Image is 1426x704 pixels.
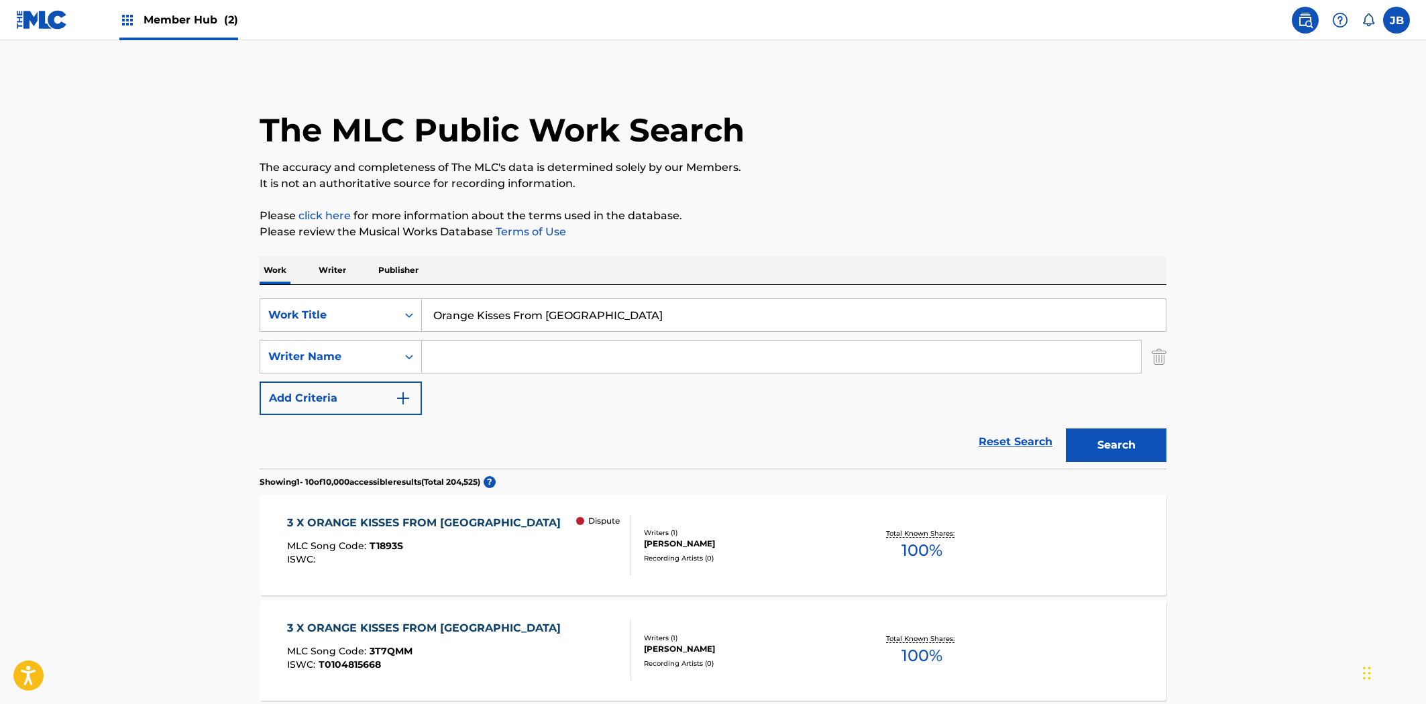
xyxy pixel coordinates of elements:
[370,645,413,657] span: 3T7QMM
[493,225,566,238] a: Terms of Use
[260,224,1166,240] p: Please review the Musical Works Database
[644,553,846,563] div: Recording Artists ( 0 )
[287,515,567,531] div: 3 X ORANGE KISSES FROM [GEOGRAPHIC_DATA]
[972,427,1059,457] a: Reset Search
[260,208,1166,224] p: Please for more information about the terms used in the database.
[260,476,480,488] p: Showing 1 - 10 of 10,000 accessible results (Total 204,525 )
[644,658,846,668] div: Recording Artists ( 0 )
[319,658,381,670] span: T0104815668
[588,515,620,527] p: Dispute
[644,643,846,655] div: [PERSON_NAME]
[16,10,68,30] img: MLC Logo
[1363,653,1371,693] div: Drag
[901,644,942,668] span: 100 %
[1359,640,1426,704] iframe: Chat Widget
[268,307,389,323] div: Work Title
[644,538,846,550] div: [PERSON_NAME]
[260,160,1166,176] p: The accuracy and completeness of The MLC's data is determined solely by our Members.
[298,209,351,222] a: click here
[287,645,370,657] span: MLC Song Code :
[1362,13,1375,27] div: Notifications
[644,528,846,538] div: Writers ( 1 )
[260,382,422,415] button: Add Criteria
[260,495,1166,595] a: 3 X ORANGE KISSES FROM [GEOGRAPHIC_DATA]MLC Song Code:T1893SISWC: DisputeWriters (1)[PERSON_NAME]...
[260,176,1166,192] p: It is not an authoritative source for recording information.
[886,634,958,644] p: Total Known Shares:
[1388,477,1426,585] iframe: Resource Center
[886,528,958,538] p: Total Known Shares:
[268,349,389,365] div: Writer Name
[119,12,135,28] img: Top Rightsholders
[315,256,350,284] p: Writer
[260,600,1166,701] a: 3 X ORANGE KISSES FROM [GEOGRAPHIC_DATA]MLC Song Code:3T7QMMISWC:T0104815668Writers (1)[PERSON_NA...
[1327,7,1354,34] div: Help
[1066,428,1166,462] button: Search
[287,553,319,565] span: ISWC :
[260,256,290,284] p: Work
[395,390,411,406] img: 9d2ae6d4665cec9f34b9.svg
[260,298,1166,469] form: Search Form
[260,110,745,150] h1: The MLC Public Work Search
[644,633,846,643] div: Writers ( 1 )
[1292,7,1319,34] a: Public Search
[901,538,942,563] span: 100 %
[224,13,238,26] span: (2)
[484,476,496,488] span: ?
[1297,12,1313,28] img: search
[374,256,423,284] p: Publisher
[1152,340,1166,373] img: Delete Criterion
[287,540,370,552] span: MLC Song Code :
[370,540,403,552] span: T1893S
[287,620,567,636] div: 3 X ORANGE KISSES FROM [GEOGRAPHIC_DATA]
[1332,12,1348,28] img: help
[1383,7,1410,34] div: User Menu
[287,658,319,670] span: ISWC :
[144,12,238,27] span: Member Hub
